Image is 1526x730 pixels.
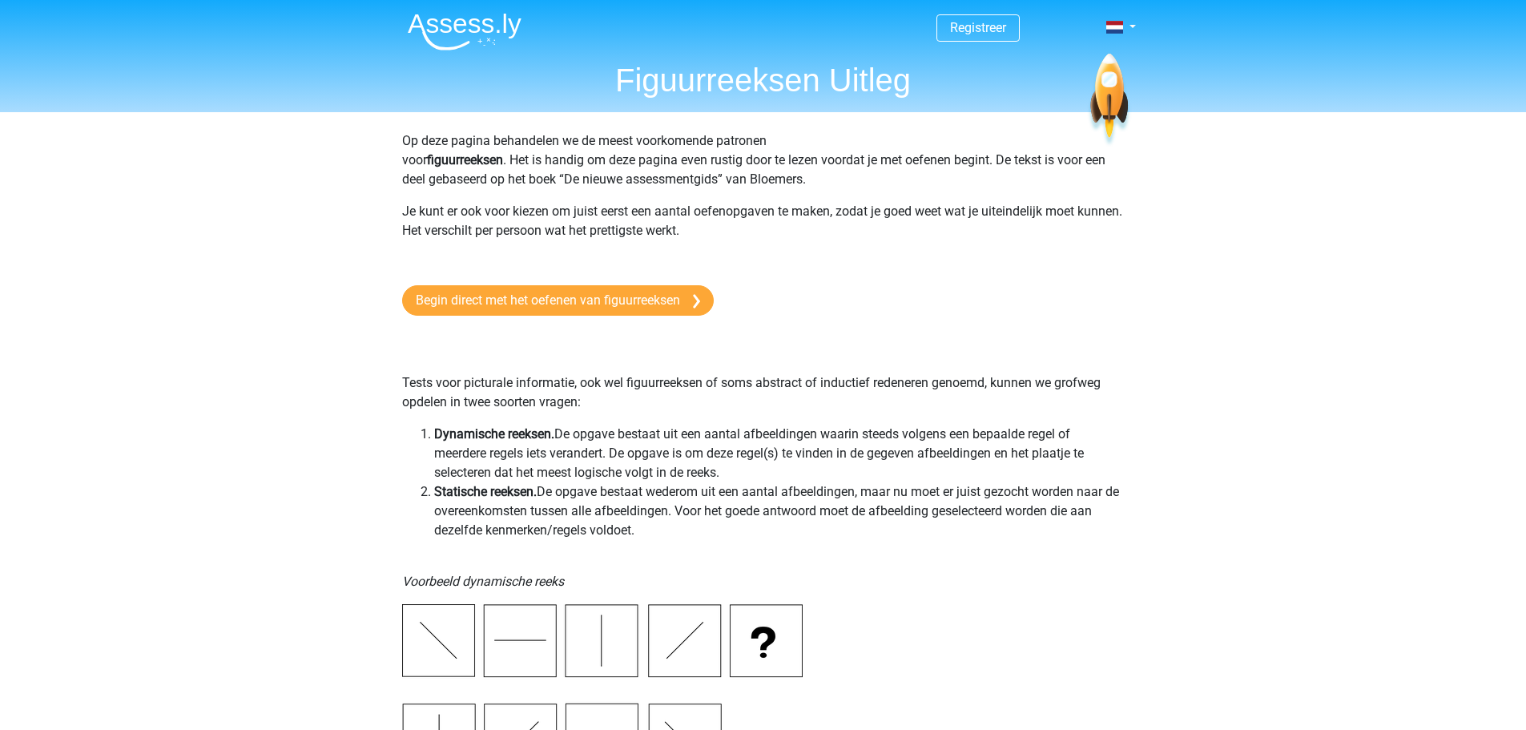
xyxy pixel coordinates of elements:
[693,294,700,309] img: arrow-right.e5bd35279c78.svg
[402,285,714,316] a: Begin direct met het oefenen van figuurreeksen
[402,574,564,589] i: Voorbeeld dynamische reeks
[427,152,503,167] b: figuurreeksen
[434,484,537,499] b: Statische reeksen.
[395,61,1132,99] h1: Figuurreeksen Uitleg
[402,202,1125,260] p: Je kunt er ook voor kiezen om juist eerst een aantal oefenopgaven te maken, zodat je goed weet wa...
[434,482,1125,540] li: De opgave bestaat wederom uit een aantal afbeeldingen, maar nu moet er juist gezocht worden naar ...
[402,131,1125,189] p: Op deze pagina behandelen we de meest voorkomende patronen voor . Het is handig om deze pagina ev...
[434,425,1125,482] li: De opgave bestaat uit een aantal afbeeldingen waarin steeds volgens een bepaalde regel of meerder...
[402,335,1125,412] p: Tests voor picturale informatie, ook wel figuurreeksen of soms abstract of inductief redeneren ge...
[1087,54,1131,147] img: spaceship.7d73109d6933.svg
[950,20,1006,35] a: Registreer
[408,13,521,50] img: Assessly
[434,426,554,442] b: Dynamische reeksen.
